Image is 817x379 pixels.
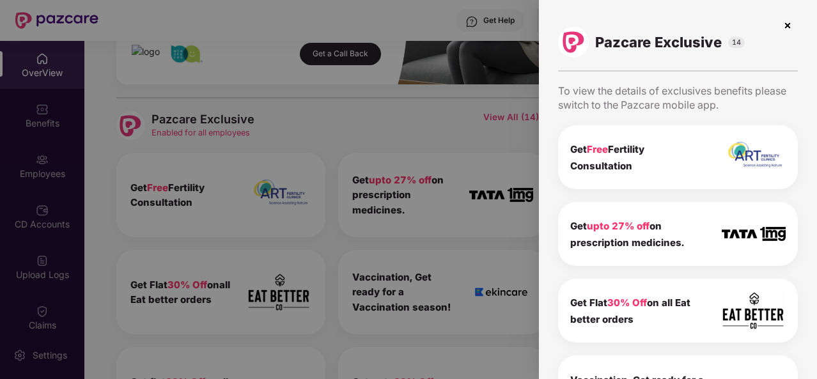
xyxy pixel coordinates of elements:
span: 30% Off [607,297,647,309]
b: Get Flat on all Eat better orders [570,297,690,325]
img: icon [722,227,786,242]
img: icon [722,291,786,330]
span: Pazcare Exclusive [595,33,722,51]
b: Get on prescription medicines. [570,220,684,249]
span: upto 27% off [587,220,650,232]
img: logo [563,31,584,53]
b: Get Fertility Consultation [570,143,644,172]
span: To view the details of exclusives benefits please switch to the Pazcare mobile app. [558,84,786,111]
span: Free [587,143,608,155]
img: icon [722,140,786,174]
img: svg+xml;base64,PHN2ZyBpZD0iQ3Jvc3MtMzJ4MzIiIHhtbG5zPSJodHRwOi8vd3d3LnczLm9yZy8yMDAwL3N2ZyIgd2lkdG... [777,15,798,36]
span: 14 [728,37,745,48]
